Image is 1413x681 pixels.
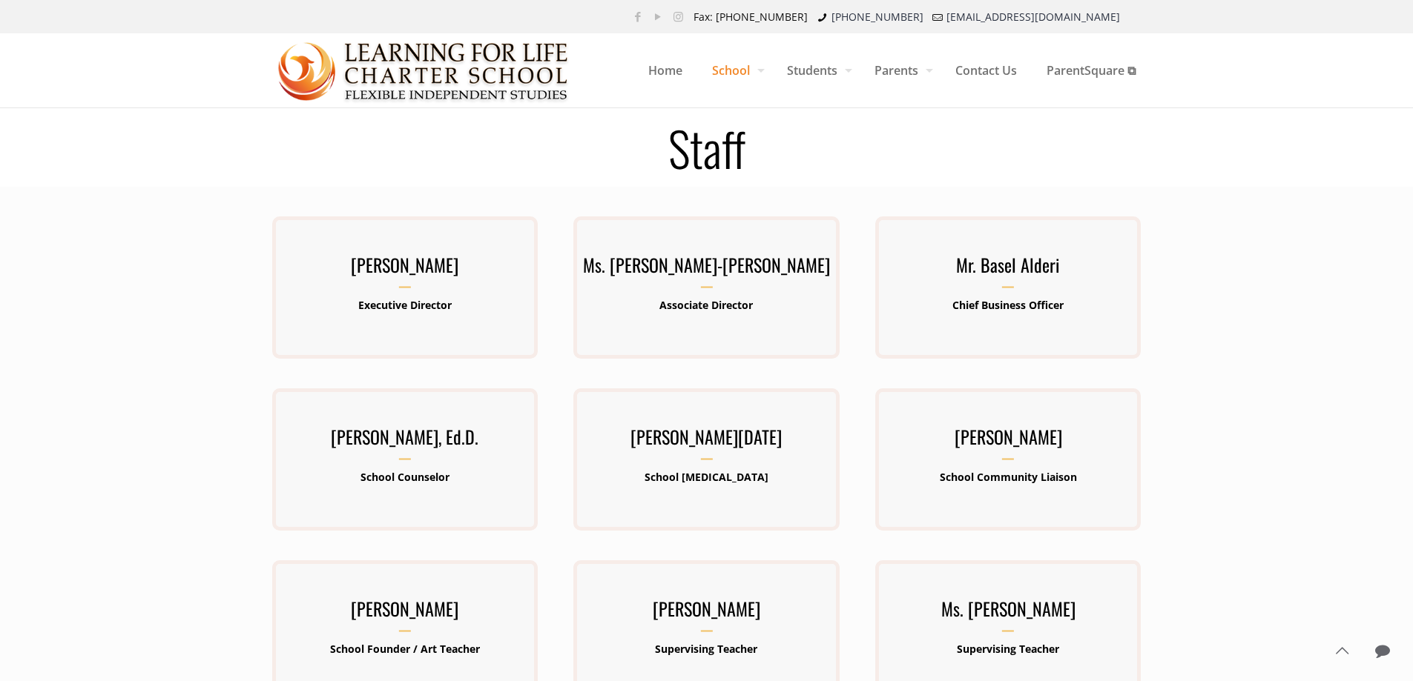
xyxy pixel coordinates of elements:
[573,250,839,288] h3: Ms. [PERSON_NAME]-[PERSON_NAME]
[697,33,772,107] a: School
[860,33,941,107] a: Parents
[358,298,452,312] b: Executive Director
[655,642,757,656] b: Supervising Teacher
[1032,48,1150,93] span: ParentSquare ⧉
[272,250,538,288] h3: [PERSON_NAME]
[633,33,697,107] a: Home
[697,48,772,93] span: School
[940,470,1077,484] b: School Community Liaison
[573,594,839,632] h3: [PERSON_NAME]
[772,33,860,107] a: Students
[957,642,1059,656] b: Supervising Teacher
[360,470,449,484] b: School Counselor
[1326,635,1357,666] a: Back to top icon
[1032,33,1150,107] a: ParentSquare ⧉
[650,9,666,24] a: YouTube icon
[633,48,697,93] span: Home
[659,298,753,312] b: Associate Director
[941,48,1032,93] span: Contact Us
[278,33,570,107] a: Learning for Life Charter School
[931,10,946,24] i: mail
[952,298,1064,312] b: Chief Business Officer
[630,9,646,24] a: Facebook icon
[815,10,830,24] i: phone
[278,34,570,108] img: Staff
[254,124,1159,171] h1: Staff
[875,422,1141,460] h3: [PERSON_NAME]
[946,10,1120,24] a: [EMAIL_ADDRESS][DOMAIN_NAME]
[875,594,1141,632] h3: Ms. [PERSON_NAME]
[772,48,860,93] span: Students
[875,250,1141,288] h3: Mr. Basel Alderi
[831,10,923,24] a: [PHONE_NUMBER]
[573,422,839,460] h3: [PERSON_NAME][DATE]
[645,470,768,484] b: School [MEDICAL_DATA]
[272,422,538,460] h3: [PERSON_NAME], Ed.D.
[860,48,941,93] span: Parents
[272,594,538,632] h3: [PERSON_NAME]
[330,642,480,656] b: School Founder / Art Teacher
[941,33,1032,107] a: Contact Us
[671,9,686,24] a: Instagram icon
